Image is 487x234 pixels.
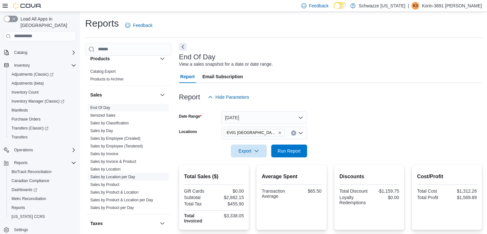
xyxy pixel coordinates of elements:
div: Subtotal [184,195,213,200]
span: Reports [12,159,76,167]
a: Catalog Export [90,69,116,74]
div: $2,882.15 [215,195,244,200]
span: Adjustments (beta) [12,81,44,86]
span: Adjustments (Classic) [9,71,76,78]
p: | [408,2,409,10]
button: Products [90,55,157,62]
div: Total Discount [339,188,368,194]
span: Sales by Employee (Created) [90,136,141,141]
span: Hide Parameters [215,94,249,100]
a: Inventory Manager (Classic) [9,97,67,105]
span: Purchase Orders [12,117,41,122]
div: Gift Cards [184,188,213,194]
span: Transfers (Classic) [9,124,76,132]
a: Canadian Compliance [9,177,52,185]
a: Transfers [9,133,30,141]
span: Transfers [12,135,28,140]
button: Open list of options [298,130,303,136]
a: Adjustments (Classic) [9,71,56,78]
button: Operations [1,146,79,155]
span: End Of Day [90,105,110,110]
span: Adjustments (Classic) [12,72,53,77]
span: Reports [12,205,25,210]
a: BioTrack Reconciliation [9,168,54,176]
span: Settings [14,227,28,232]
button: Operations [12,146,36,154]
span: Sales by Invoice & Product [90,159,136,164]
a: Adjustments (Classic) [6,70,79,79]
div: Total Tax [184,201,213,206]
span: Products to Archive [90,77,123,82]
span: Catalog [12,49,76,56]
button: Transfers [6,133,79,142]
img: Cova [13,3,42,9]
a: [US_STATE] CCRS [9,213,47,221]
span: Sales by Employee (Tendered) [90,144,143,149]
span: K3 [413,2,418,10]
span: Reports [14,160,28,165]
a: Sales by Classification [90,121,129,125]
span: Inventory [14,63,30,68]
span: Inventory [12,62,76,69]
span: Sales by Location per Day [90,174,135,180]
a: Dashboards [6,185,79,194]
div: $0.00 [370,195,399,200]
div: View a sales snapshot for a date or date range. [179,61,273,68]
a: Sales by Product & Location [90,190,139,195]
button: Hide Parameters [205,91,252,104]
span: Canadian Compliance [12,178,49,183]
span: Metrc Reconciliation [12,196,46,201]
button: [US_STATE] CCRS [6,212,79,221]
a: Transfers (Classic) [9,124,51,132]
a: Transfers (Classic) [6,124,79,133]
span: Metrc Reconciliation [9,195,76,203]
span: Canadian Compliance [9,177,76,185]
a: Sales by Product & Location per Day [90,198,153,202]
span: BioTrack Reconciliation [9,168,76,176]
button: Canadian Compliance [6,176,79,185]
button: BioTrack Reconciliation [6,167,79,176]
div: Korin-3891 Hobday [411,2,419,10]
h1: Reports [85,17,119,30]
a: Sales by Product per Day [90,205,134,210]
p: Schwazze [US_STATE] [359,2,405,10]
a: Sales by Product [90,182,119,187]
a: Sales by Location [90,167,121,171]
button: Taxes [90,220,157,227]
a: Feedback [123,19,155,32]
span: EV01 [GEOGRAPHIC_DATA] [227,130,277,136]
span: Email Subscription [202,70,243,83]
h2: Total Sales ($) [184,173,244,180]
span: EV01 North Valley [224,129,285,136]
a: Manifests [9,106,30,114]
span: Purchase Orders [9,115,76,123]
a: Sales by Employee (Created) [90,136,141,141]
span: Reports [9,204,76,212]
button: Sales [90,92,157,98]
span: Dashboards [12,187,37,192]
span: Transfers [9,133,76,141]
span: Run Report [278,148,301,154]
button: Reports [6,203,79,212]
button: Metrc Reconciliation [6,194,79,203]
span: Washington CCRS [9,213,76,221]
button: Products [158,55,166,63]
a: Purchase Orders [9,115,43,123]
a: Dashboards [9,186,40,194]
div: Products [85,68,171,86]
a: Sales by Day [90,129,113,133]
button: Sales [158,91,166,99]
button: [DATE] [221,111,307,124]
button: Purchase Orders [6,115,79,124]
div: Total Cost [417,188,445,194]
a: Metrc Reconciliation [9,195,49,203]
div: $1,312.26 [448,188,477,194]
button: Reports [12,159,30,167]
div: $0.00 [215,188,244,194]
a: Sales by Invoice [90,152,118,156]
span: Itemized Sales [90,113,116,118]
